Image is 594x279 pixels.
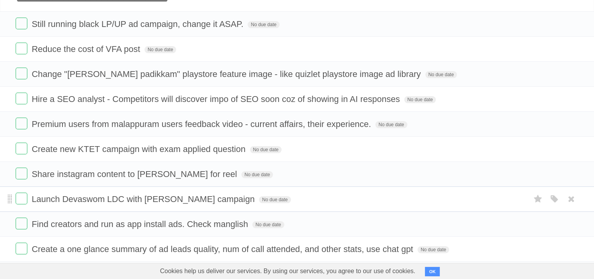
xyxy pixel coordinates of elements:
[248,21,279,28] span: No due date
[32,244,415,254] span: Create a one glance summary of ad leads quality, num of call attended, and other stats, use chat gpt
[425,267,440,276] button: OK
[417,246,449,253] span: No due date
[16,218,27,229] label: Done
[16,243,27,254] label: Done
[16,118,27,129] label: Done
[32,44,142,54] span: Reduce the cost of VFA post
[16,68,27,79] label: Done
[252,221,284,228] span: No due date
[32,94,402,104] span: Hire a SEO analyst - Competitors will discover impo of SEO soon coz of showing in AI responses
[32,69,423,79] span: Change "[PERSON_NAME] padikkam" playstore feature image - like quizlet playstore image ad library
[32,144,247,154] span: Create new KTET campaign with exam applied question
[404,96,436,103] span: No due date
[531,193,546,206] label: Star task
[32,19,245,29] span: Still running black LP/UP ad campaign, change it ASAP.
[32,219,250,229] span: Find creators and run as app install ads. Check manglish
[152,263,423,279] span: Cookies help us deliver our services. By using our services, you agree to our use of cookies.
[16,93,27,104] label: Done
[16,168,27,179] label: Done
[16,193,27,204] label: Done
[250,146,282,153] span: No due date
[32,119,373,129] span: Premium users from malappuram users feedback video - current affairs, their experience.
[259,196,291,203] span: No due date
[16,18,27,29] label: Done
[16,43,27,54] label: Done
[16,143,27,154] label: Done
[144,46,176,53] span: No due date
[241,171,273,178] span: No due date
[425,71,457,78] span: No due date
[375,121,407,128] span: No due date
[32,194,257,204] span: Launch Devaswom LDC with [PERSON_NAME] campaign
[32,169,239,179] span: Share instagram content to [PERSON_NAME] for reel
